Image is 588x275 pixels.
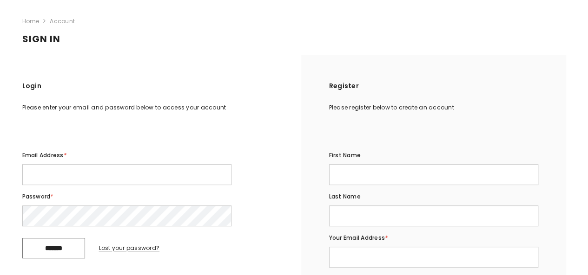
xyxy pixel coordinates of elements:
h1: Sign in [22,30,566,55]
label: Your Email Address [329,233,538,243]
div: Please enter your email and password below to access your account [22,102,273,113]
span: Account [50,16,75,26]
label: Password [22,192,273,202]
iframe: Social Login [329,125,538,148]
a: Home [22,16,40,26]
label: First name [329,150,538,160]
h2: Register [329,81,538,99]
label: Last name [329,192,538,202]
iframe: Social Login [22,125,273,148]
h2: Login [22,81,273,99]
label: Email Address [22,150,273,160]
div: Please register below to create an account [329,102,538,113]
